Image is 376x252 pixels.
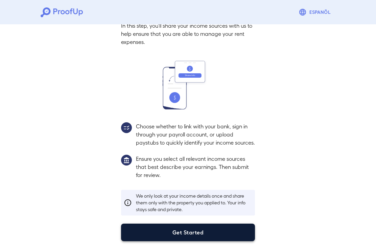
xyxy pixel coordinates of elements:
img: group1.svg [121,155,132,166]
img: group2.svg [121,122,132,133]
p: We only look at your income details once and share them only with the property you applied to. Yo... [136,193,252,213]
p: Choose whether to link with your bank, sign in through your payroll account, or upload paystubs t... [136,122,255,147]
p: Ensure you select all relevant income sources that best describe your earnings. Then submit for r... [136,155,255,179]
button: Get Started [121,224,255,241]
button: Espanõl [296,5,335,19]
img: transfer_money.svg [163,61,213,109]
p: In this step, you'll share your income sources with us to help ensure that you are able to manage... [121,22,255,46]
